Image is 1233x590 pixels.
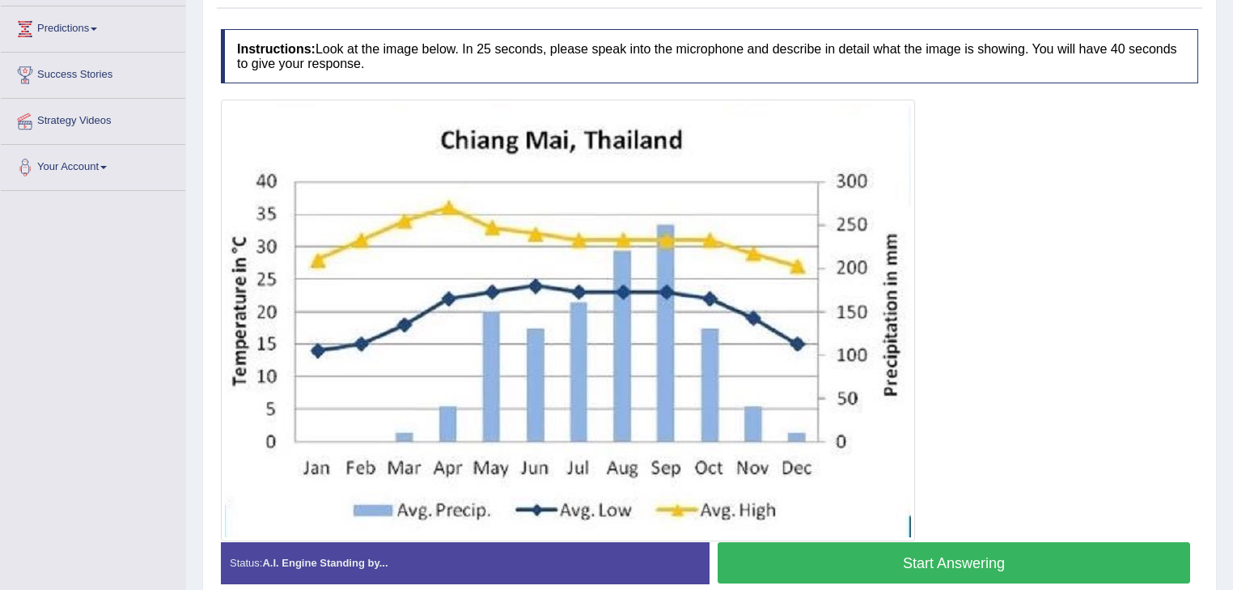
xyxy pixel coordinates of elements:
h4: Look at the image below. In 25 seconds, please speak into the microphone and describe in detail w... [221,29,1198,83]
a: Predictions [1,6,185,47]
button: Start Answering [718,542,1190,584]
a: Success Stories [1,53,185,93]
a: Your Account [1,145,185,185]
div: Status: [221,542,710,584]
strong: A.I. Engine Standing by... [262,557,388,569]
a: Strategy Videos [1,99,185,139]
b: Instructions: [237,42,316,56]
